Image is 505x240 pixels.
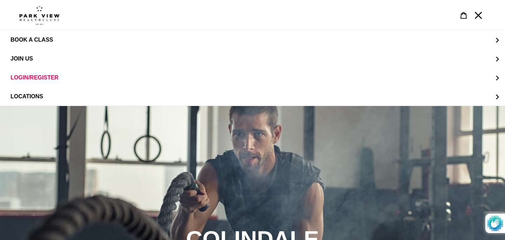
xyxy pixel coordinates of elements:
img: Protected by hCaptcha [487,214,503,233]
button: Menu [471,8,486,23]
span: LOGIN/REGISTER [11,75,59,81]
img: Park view health clubs is a gym near you. [19,5,60,25]
span: JOIN US [11,56,33,62]
span: LOCATIONS [11,93,43,99]
span: BOOK A CLASS [11,37,53,43]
